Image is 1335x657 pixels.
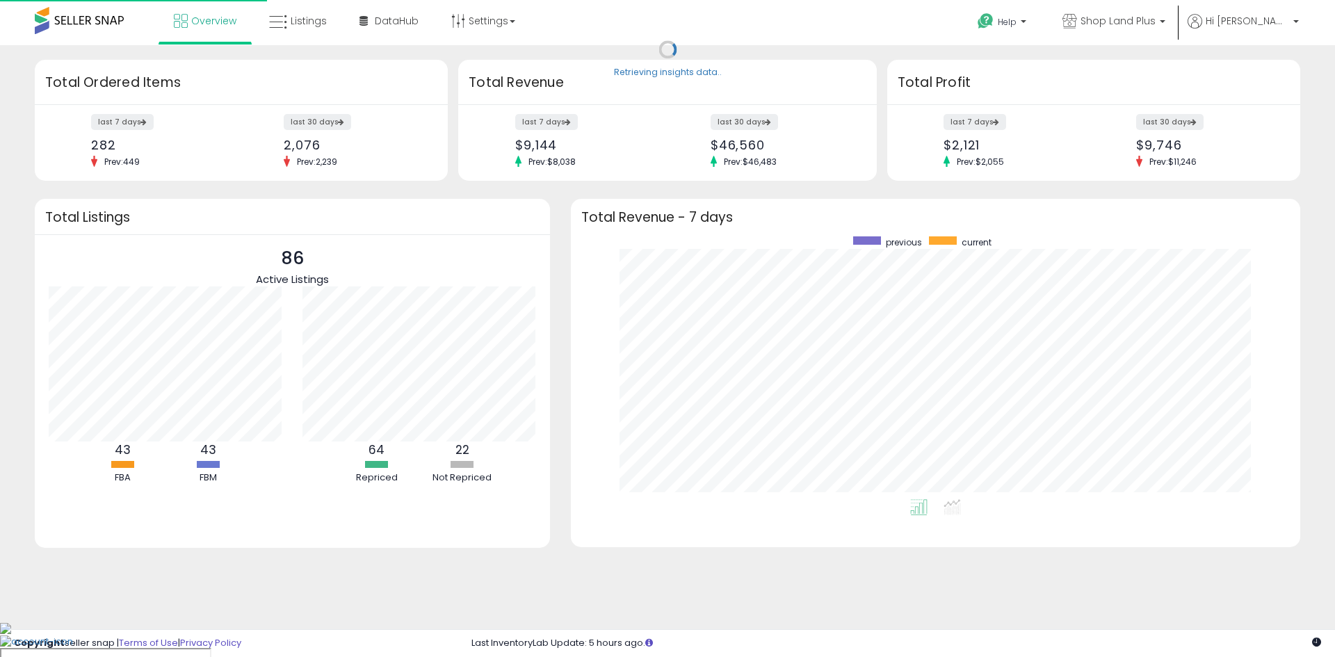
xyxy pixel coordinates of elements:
div: FBA [81,471,164,485]
i: Get Help [977,13,994,30]
span: Prev: $2,055 [950,156,1011,168]
span: DataHub [375,14,419,28]
span: Listings [291,14,327,28]
label: last 7 days [91,114,154,130]
span: Shop Land Plus [1081,14,1156,28]
div: Not Repriced [421,471,504,485]
b: 43 [200,441,216,458]
span: Prev: $11,246 [1142,156,1204,168]
div: Retrieving insights data.. [614,67,722,79]
h3: Total Profit [898,73,1290,92]
label: last 30 days [1136,114,1204,130]
div: 282 [91,138,231,152]
h3: Total Ordered Items [45,73,437,92]
h3: Total Revenue - 7 days [581,212,1290,222]
label: last 7 days [944,114,1006,130]
div: FBM [166,471,250,485]
div: Repriced [335,471,419,485]
div: $9,144 [515,138,657,152]
a: Hi [PERSON_NAME] [1188,14,1299,45]
span: Prev: 449 [97,156,147,168]
div: $2,121 [944,138,1083,152]
h3: Total Listings [45,212,540,222]
a: Help [966,2,1040,45]
span: Prev: $46,483 [717,156,784,168]
span: Hi [PERSON_NAME] [1206,14,1289,28]
p: 86 [256,245,329,272]
span: Help [998,16,1017,28]
b: 64 [369,441,385,458]
h3: Total Revenue [469,73,866,92]
div: $9,746 [1136,138,1276,152]
label: last 30 days [284,114,351,130]
b: 43 [115,441,131,458]
label: last 30 days [711,114,778,130]
span: Prev: $8,038 [521,156,583,168]
span: current [962,236,992,248]
span: Overview [191,14,236,28]
div: 2,076 [284,138,423,152]
div: $46,560 [711,138,852,152]
span: Active Listings [256,272,329,286]
span: previous [886,236,922,248]
span: Prev: 2,239 [290,156,344,168]
b: 22 [455,441,469,458]
label: last 7 days [515,114,578,130]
